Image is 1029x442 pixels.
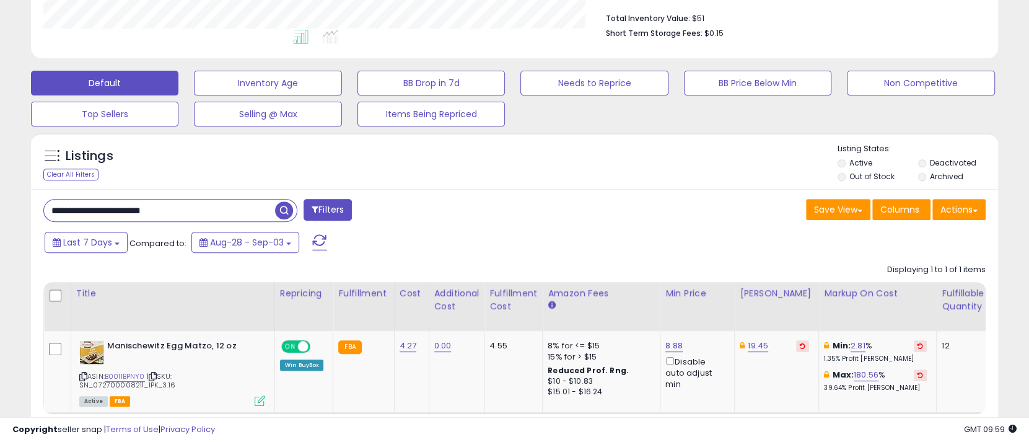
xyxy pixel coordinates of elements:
span: All listings currently available for purchase on Amazon [79,396,108,407]
span: Aug-28 - Sep-03 [210,236,284,249]
span: $0.15 [704,27,724,39]
b: Manischewitz Egg Matzo, 12 oz [107,340,258,355]
button: Last 7 Days [45,232,128,253]
div: Fulfillable Quantity [942,287,984,313]
img: 51IkTLI34hL._SL40_.jpg [79,340,104,365]
button: Filters [304,199,352,221]
div: [PERSON_NAME] [740,287,813,300]
button: Default [31,71,178,95]
div: Disable auto adjust min [665,355,725,390]
span: Columns [880,203,919,216]
div: 8% for <= $15 [548,340,650,351]
div: % [824,369,927,392]
b: Reduced Prof. Rng. [548,365,629,376]
a: Terms of Use [106,423,159,435]
button: Top Sellers [31,102,178,126]
a: 180.56 [854,369,878,381]
div: 15% for > $15 [548,351,650,363]
a: B0011BPNY0 [105,371,145,382]
div: $15.01 - $16.24 [548,387,650,397]
p: 1.35% Profit [PERSON_NAME] [824,355,927,363]
a: 0.00 [434,340,452,352]
label: Active [849,157,872,168]
button: Selling @ Max [194,102,341,126]
a: 19.45 [748,340,768,352]
div: % [824,340,927,363]
span: OFF [309,342,328,352]
span: Last 7 Days [63,236,112,249]
a: Privacy Policy [160,423,215,435]
button: BB Drop in 7d [357,71,505,95]
div: Additional Cost [434,287,479,313]
div: Title [76,287,269,300]
span: Compared to: [129,237,186,249]
button: Aug-28 - Sep-03 [191,232,299,253]
label: Deactivated [930,157,976,168]
button: Inventory Age [194,71,341,95]
span: ON [282,342,298,352]
b: Total Inventory Value: [606,13,690,24]
div: Clear All Filters [43,169,99,180]
small: FBA [338,340,361,354]
div: Fulfillment Cost [489,287,537,313]
div: 4.55 [489,340,533,351]
button: Actions [932,199,986,220]
div: seller snap | | [12,424,215,436]
span: FBA [110,396,131,407]
a: 2.81 [851,340,865,352]
button: Non Competitive [847,71,994,95]
th: The percentage added to the cost of goods (COGS) that forms the calculator for Min & Max prices. [819,282,937,331]
button: Needs to Reprice [520,71,668,95]
p: 39.64% Profit [PERSON_NAME] [824,384,927,392]
a: 4.27 [400,340,417,352]
div: Repricing [280,287,328,300]
div: Fulfillment [338,287,388,300]
div: Markup on Cost [824,287,931,300]
b: Short Term Storage Fees: [606,28,703,38]
b: Min: [832,340,851,351]
span: 2025-09-11 09:59 GMT [964,423,1017,435]
div: Displaying 1 to 1 of 1 items [887,264,986,276]
button: Items Being Repriced [357,102,505,126]
h5: Listings [66,148,113,165]
span: | SKU: SN_072700008211_1PK_3.16 [79,371,175,390]
div: Cost [400,287,424,300]
div: Win BuyBox [280,360,324,371]
small: Amazon Fees. [548,300,555,311]
div: Amazon Fees [548,287,655,300]
div: Min Price [665,287,729,300]
div: ASIN: [79,340,265,405]
button: BB Price Below Min [684,71,831,95]
button: Columns [872,199,930,220]
label: Out of Stock [849,171,895,182]
li: $51 [606,10,976,25]
b: Max: [832,369,854,381]
strong: Copyright [12,423,58,435]
p: Listing States: [838,143,998,155]
div: $10 - $10.83 [548,376,650,387]
label: Archived [930,171,963,182]
button: Save View [806,199,870,220]
div: 12 [942,340,980,351]
a: 8.88 [665,340,683,352]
